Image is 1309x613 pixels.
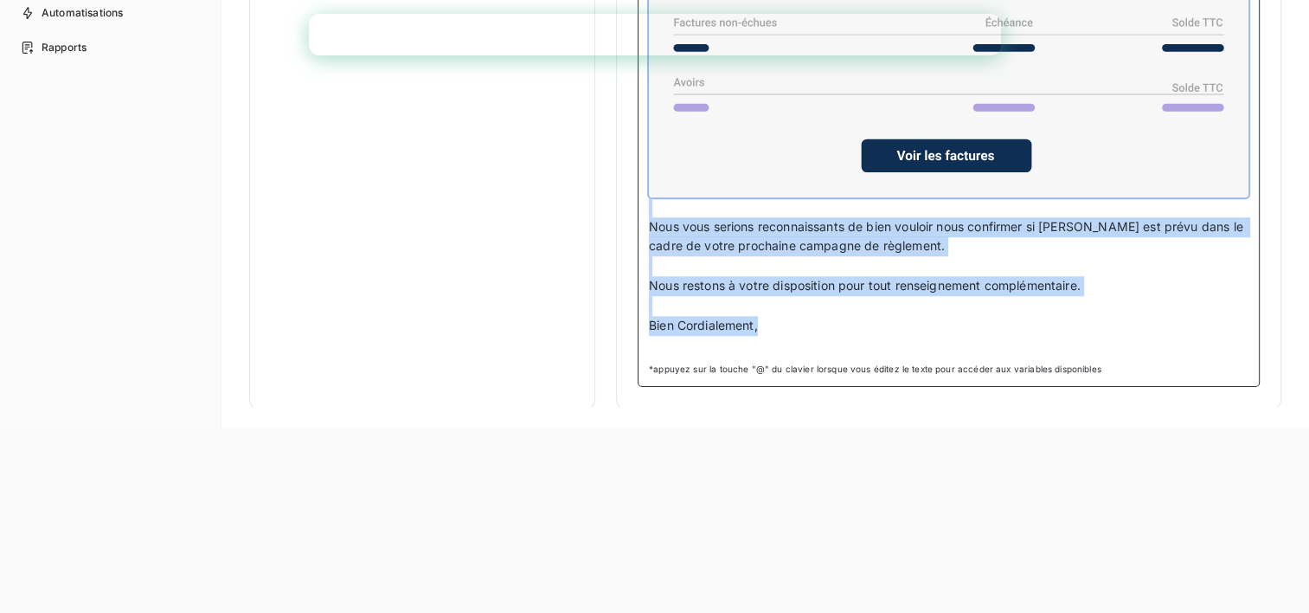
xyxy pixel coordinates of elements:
iframe: Intercom live chat bannière [309,14,1001,55]
span: *appuyez sur la touche "@" du clavier lorsque vous éditez le texte pour accéder aux variables dis... [649,363,1248,376]
span: Nous restons à votre disposition pour tout renseignement complémentaire. [649,278,1081,293]
span: Nous vous serions reconnaissants de bien vouloir nous confirmer si [PERSON_NAME] est prévu dans l... [649,219,1247,254]
a: Rapports [14,34,207,61]
iframe: Intercom live chat [1250,554,1292,596]
span: Bien Cordialement, [649,318,758,332]
span: Automatisations [42,5,123,21]
span: Rapports [42,40,87,55]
